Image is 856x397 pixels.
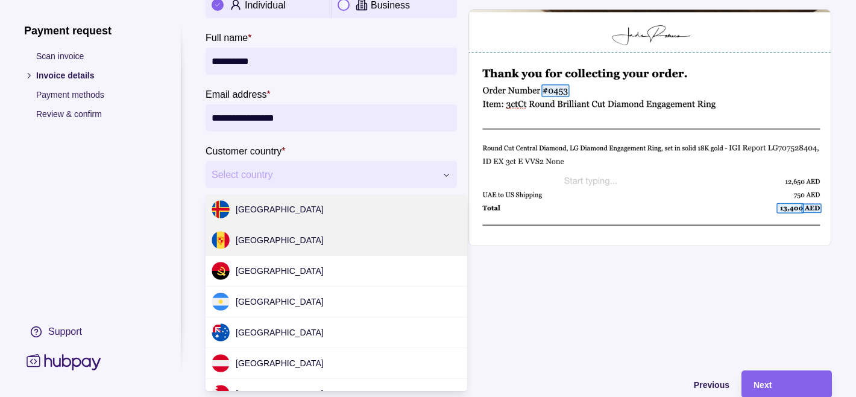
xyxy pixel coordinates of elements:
[212,323,230,341] img: au
[236,235,324,245] span: [GEOGRAPHIC_DATA]
[212,200,230,218] img: ax
[236,205,324,214] span: [GEOGRAPHIC_DATA]
[236,358,324,368] span: [GEOGRAPHIC_DATA]
[236,297,324,306] span: [GEOGRAPHIC_DATA]
[212,293,230,311] img: ar
[212,231,230,249] img: ad
[236,266,324,276] span: [GEOGRAPHIC_DATA]
[212,354,230,372] img: at
[212,262,230,280] img: ao
[236,328,324,337] span: [GEOGRAPHIC_DATA]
